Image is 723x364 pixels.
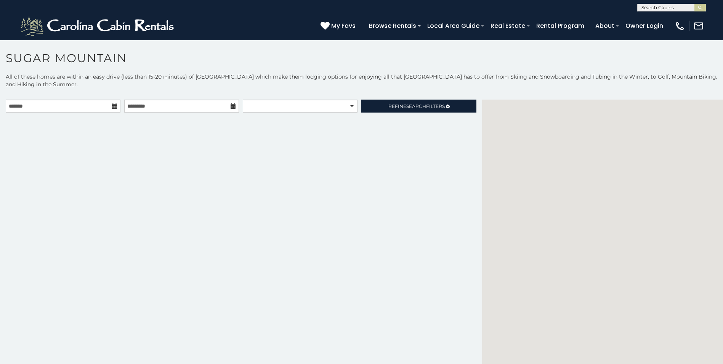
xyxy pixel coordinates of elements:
a: About [592,19,618,32]
span: Refine Filters [388,103,445,109]
img: White-1-2.png [19,14,177,37]
a: Real Estate [487,19,529,32]
a: Local Area Guide [423,19,483,32]
a: Owner Login [622,19,667,32]
img: mail-regular-white.png [693,21,704,31]
a: My Favs [321,21,357,31]
span: My Favs [331,21,356,31]
a: RefineSearchFilters [361,100,476,113]
a: Browse Rentals [365,19,420,32]
img: phone-regular-white.png [675,21,685,31]
span: Search [406,103,426,109]
a: Rental Program [532,19,588,32]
